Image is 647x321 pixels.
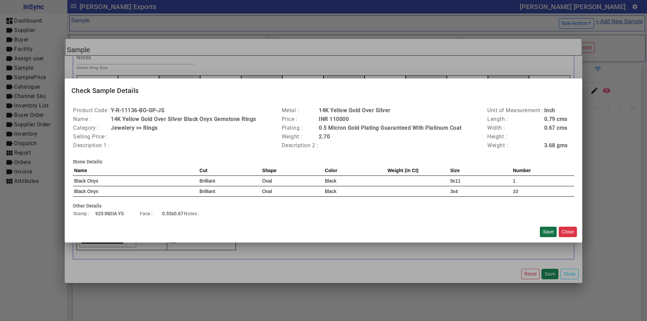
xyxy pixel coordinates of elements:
td: 1 [512,176,574,186]
button: Save [540,227,557,237]
td: Height : [487,132,544,141]
td: Weight : [281,132,319,141]
td: Product Code : [73,106,111,115]
td: Selling Price : [73,132,111,141]
th: Name [73,165,198,176]
td: Name : [73,115,111,124]
th: Color [323,165,386,176]
td: Plating : [281,124,319,132]
td: Unit of Measurement : [487,106,544,115]
td: Weight : [487,141,544,150]
b: INR 110000 [319,116,349,122]
b: Y-R-11136-BO-GP-JS [111,107,164,114]
td: Oval [261,176,323,186]
td: 10 [512,186,574,197]
td: Stamp : [73,210,95,218]
b: Stone Details: [73,159,103,164]
td: Oval [261,186,323,197]
b: 14K Yellow Gold Over Silver [319,107,391,114]
td: 3x4 [449,186,512,197]
td: Category : [73,124,111,132]
th: Number [512,165,574,176]
td: Metal : [281,106,319,115]
b: 0.67 cms [544,125,567,131]
b: 925 INDIA YS [95,211,124,216]
b: Inch [544,107,555,114]
td: Face : [140,210,162,218]
b: Jewelery >> Rings [111,125,158,131]
button: Close [559,227,577,237]
b: 2.70 [319,133,330,140]
th: Size [449,165,512,176]
td: Notes : [184,210,206,218]
td: Brilliant [198,176,261,186]
mat-card-title: Check Sample Details [65,78,582,103]
th: Cut [198,165,261,176]
td: Black [323,176,386,186]
td: Length : [487,115,544,124]
td: Description 2 : [281,141,319,150]
b: Other Details [73,203,101,208]
td: Price : [281,115,319,124]
td: Brilliant [198,186,261,197]
b: 3.68 gms [544,142,568,149]
td: Description 1 : [73,141,111,150]
b: 14K Yellow Gold Over Silver Black Onyx Gemstone Rings [111,116,256,122]
td: Width : [487,124,544,132]
th: Shape [261,165,323,176]
b: 0.55x0.67 [162,211,184,216]
td: 9x11 [449,176,512,186]
td: Black Onyx [73,186,198,197]
td: Black [323,186,386,197]
b: 0.5 Micron Gold Plating Guaranteed With Platinum Coat [319,125,462,131]
td: Black Onyx [73,176,198,186]
th: Weight (in Ct) [386,165,449,176]
b: 0.79 cms [544,116,567,122]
